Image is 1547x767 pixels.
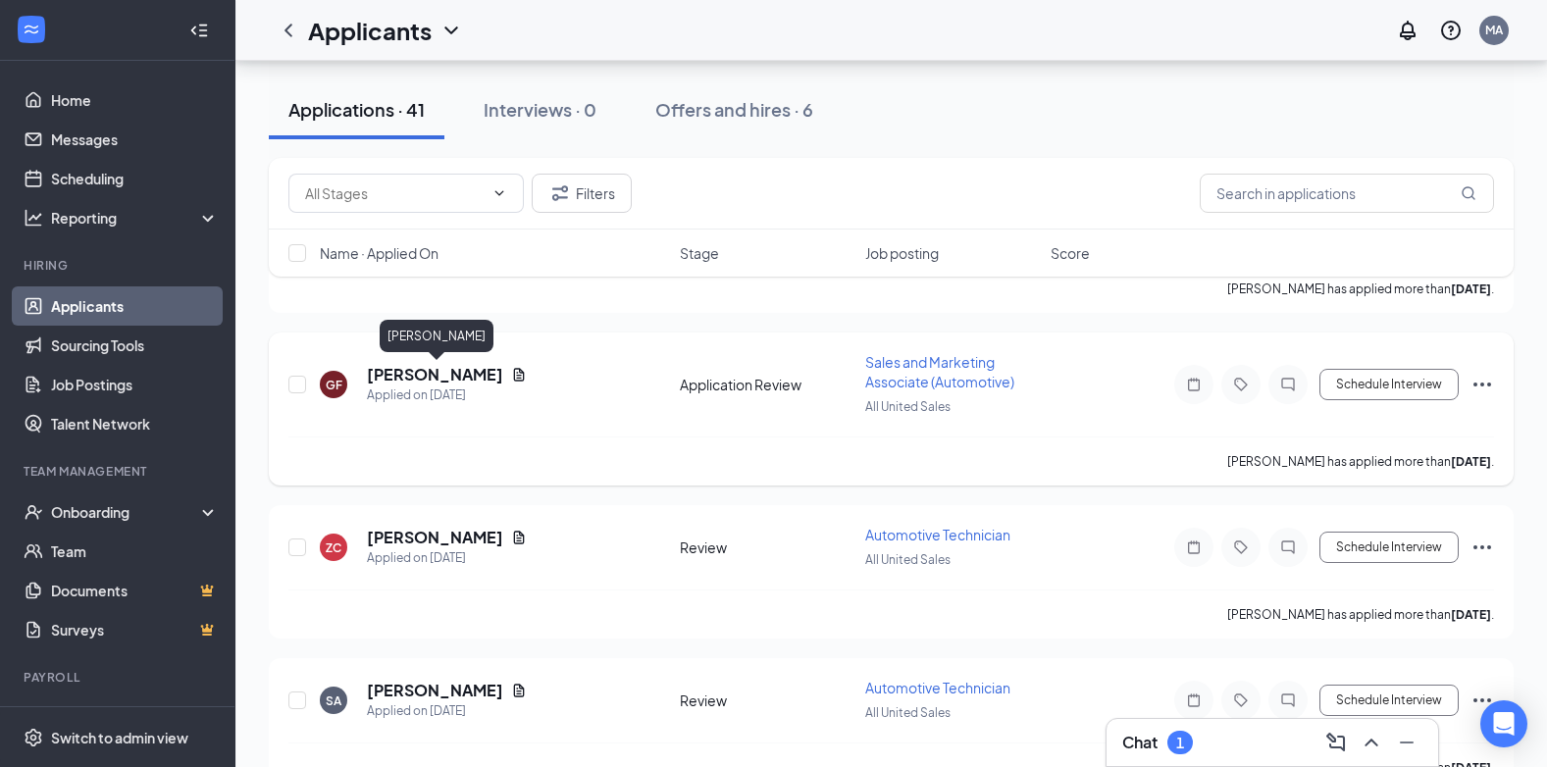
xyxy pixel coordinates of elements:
[1470,689,1494,712] svg: Ellipses
[51,571,219,610] a: DocumentsCrown
[367,385,527,405] div: Applied on [DATE]
[51,365,219,404] a: Job Postings
[326,692,341,709] div: SA
[288,97,425,122] div: Applications · 41
[1276,539,1300,555] svg: ChatInactive
[380,320,493,352] div: [PERSON_NAME]
[51,728,188,747] div: Switch to admin view
[680,690,853,710] div: Review
[680,243,719,263] span: Stage
[326,539,341,556] div: ZC
[1182,539,1206,555] svg: Note
[189,21,209,40] svg: Collapse
[1229,692,1253,708] svg: Tag
[655,97,813,122] div: Offers and hires · 6
[24,669,215,686] div: Payroll
[51,532,219,571] a: Team
[1480,700,1527,747] div: Open Intercom Messenger
[367,701,527,721] div: Applied on [DATE]
[1391,727,1422,758] button: Minimize
[367,680,503,701] h5: [PERSON_NAME]
[865,353,1014,390] span: Sales and Marketing Associate (Automotive)
[865,243,939,263] span: Job posting
[865,552,951,567] span: All United Sales
[511,683,527,698] svg: Document
[532,174,632,213] button: Filter Filters
[1395,731,1418,754] svg: Minimize
[367,548,527,568] div: Applied on [DATE]
[24,463,215,480] div: Team Management
[51,159,219,198] a: Scheduling
[320,243,438,263] span: Name · Applied On
[1320,727,1352,758] button: ComposeMessage
[51,120,219,159] a: Messages
[511,367,527,383] svg: Document
[680,375,853,394] div: Application Review
[24,502,43,522] svg: UserCheck
[51,698,219,738] a: PayrollCrown
[1439,19,1463,42] svg: QuestionInfo
[491,185,507,201] svg: ChevronDown
[51,610,219,649] a: SurveysCrown
[326,377,342,393] div: GF
[1276,377,1300,392] svg: ChatInactive
[51,286,219,326] a: Applicants
[865,399,951,414] span: All United Sales
[1176,735,1184,751] div: 1
[1461,185,1476,201] svg: MagnifyingGlass
[1122,732,1158,753] h3: Chat
[1229,377,1253,392] svg: Tag
[1470,373,1494,396] svg: Ellipses
[1276,692,1300,708] svg: ChatInactive
[439,19,463,42] svg: ChevronDown
[1324,731,1348,754] svg: ComposeMessage
[277,19,300,42] svg: ChevronLeft
[1356,727,1387,758] button: ChevronUp
[1319,532,1459,563] button: Schedule Interview
[548,181,572,205] svg: Filter
[1319,369,1459,400] button: Schedule Interview
[865,679,1010,696] span: Automotive Technician
[1451,454,1491,469] b: [DATE]
[308,14,432,47] h1: Applicants
[1182,692,1206,708] svg: Note
[1051,243,1090,263] span: Score
[1319,685,1459,716] button: Schedule Interview
[1200,174,1494,213] input: Search in applications
[51,404,219,443] a: Talent Network
[22,20,41,39] svg: WorkstreamLogo
[367,364,503,385] h5: [PERSON_NAME]
[865,526,1010,543] span: Automotive Technician
[484,97,596,122] div: Interviews · 0
[1451,607,1491,622] b: [DATE]
[1396,19,1419,42] svg: Notifications
[1470,536,1494,559] svg: Ellipses
[305,182,484,204] input: All Stages
[24,728,43,747] svg: Settings
[680,537,853,557] div: Review
[1227,606,1494,623] p: [PERSON_NAME] has applied more than .
[511,530,527,545] svg: Document
[865,705,951,720] span: All United Sales
[51,502,202,522] div: Onboarding
[24,257,215,274] div: Hiring
[24,208,43,228] svg: Analysis
[1229,539,1253,555] svg: Tag
[1182,377,1206,392] svg: Note
[51,208,220,228] div: Reporting
[51,326,219,365] a: Sourcing Tools
[1485,22,1503,38] div: MA
[1227,453,1494,470] p: [PERSON_NAME] has applied more than .
[1360,731,1383,754] svg: ChevronUp
[51,80,219,120] a: Home
[367,527,503,548] h5: [PERSON_NAME]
